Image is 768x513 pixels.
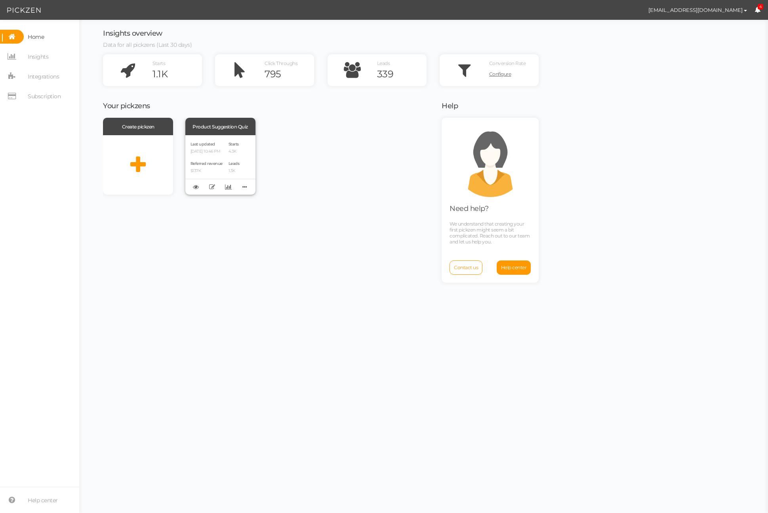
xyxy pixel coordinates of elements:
[265,60,297,66] span: Click Throughs
[28,50,48,63] span: Insights
[152,68,202,80] div: 1.1K
[7,6,41,15] img: Pickzen logo
[103,101,150,110] span: Your pickzens
[450,204,488,213] span: Need help?
[489,60,526,66] span: Conversion Rate
[450,221,530,245] span: We understand that creating your first pickzen might seem a bit complicated. Reach out to our tea...
[455,126,526,197] img: support.png
[489,71,511,77] span: Configure
[28,90,61,103] span: Subscription
[229,168,240,174] p: 1.3K
[442,101,458,110] span: Help
[185,118,255,135] div: Product Suggestion Quiz
[191,142,215,147] span: Last updated
[28,70,59,83] span: Integrations
[191,161,223,166] span: Referred revenue
[627,3,641,17] img: 0ec34c449df21247f54d1d5a2bb9c0f9
[229,142,239,147] span: Starts
[229,149,240,154] p: 4.3K
[122,124,154,130] span: Create pickzen
[758,4,764,10] span: 4
[191,149,223,154] p: [DATE] 10:46 PM
[501,264,527,270] span: Help center
[28,494,58,507] span: Help center
[454,264,478,270] span: Contact us
[377,68,427,80] div: 339
[191,168,223,174] p: $137K
[641,3,755,17] button: [EMAIL_ADDRESS][DOMAIN_NAME]
[497,260,531,275] a: Help center
[28,31,44,43] span: Home
[229,161,240,166] span: Leads
[648,7,743,13] span: [EMAIL_ADDRESS][DOMAIN_NAME]
[103,29,162,38] span: Insights overview
[152,60,165,66] span: Starts
[103,41,192,48] span: Data for all pickzens (Last 30 days)
[377,60,390,66] span: Leads
[185,135,255,195] div: Last updated [DATE] 10:46 PM Referred revenue $137K Starts 4.3K Leads 1.3K
[265,68,314,80] div: 795
[489,68,539,80] a: Configure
